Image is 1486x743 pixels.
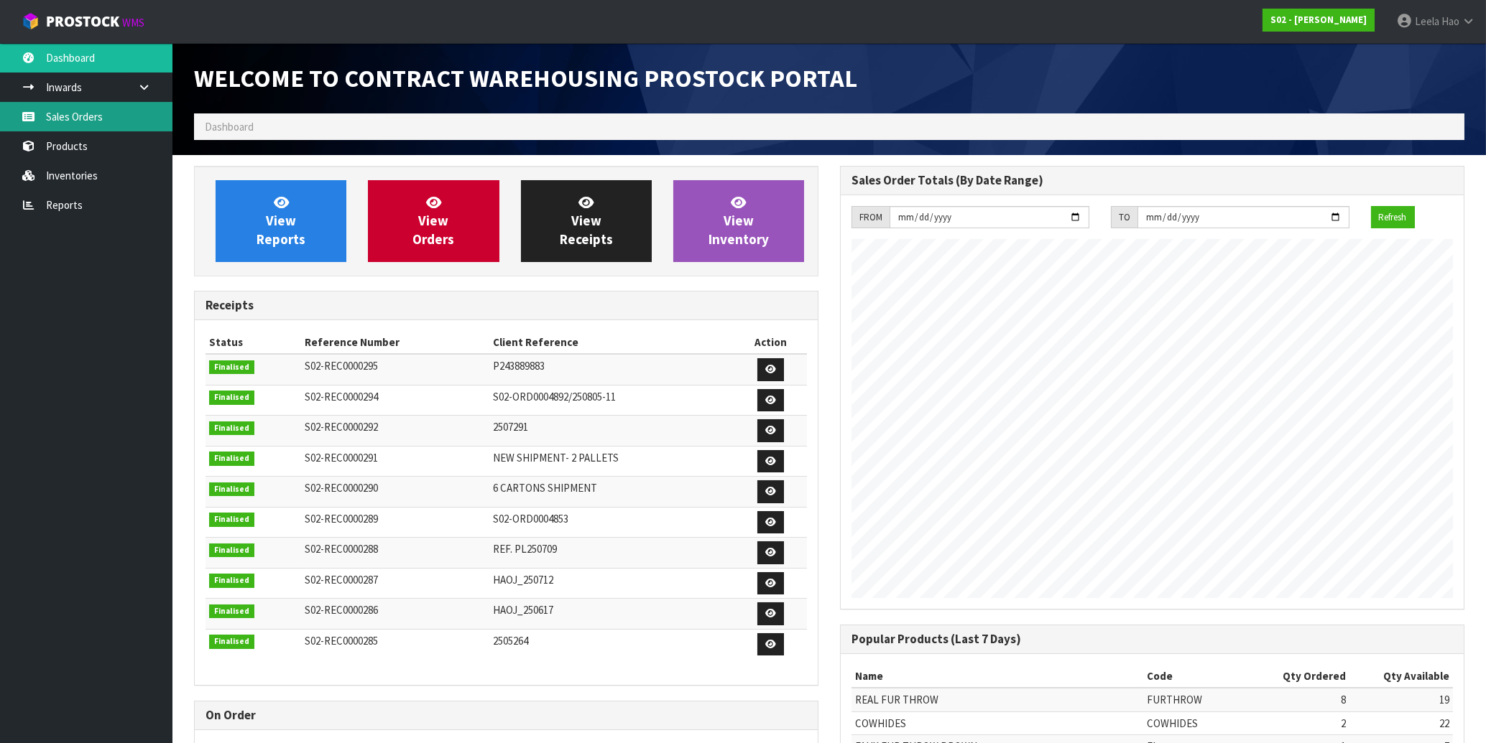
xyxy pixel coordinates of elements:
th: Status [206,331,302,354]
span: 2505264 [493,634,528,648]
a: ViewOrders [368,180,499,262]
h3: Sales Order Totals (By Date Range) [852,174,1453,187]
span: View Reports [257,194,305,248]
span: Finalised [209,604,254,619]
span: ProStock [46,12,119,31]
span: View Orders [412,194,454,248]
span: HAOJ_250712 [493,573,553,587]
a: ViewReports [216,180,346,262]
span: 2507291 [493,420,528,434]
td: 2 [1250,711,1349,734]
span: S02-REC0000290 [305,481,379,495]
span: Finalised [209,421,254,436]
div: FROM [852,206,890,229]
th: Code [1143,665,1250,688]
h3: Receipts [206,299,807,312]
td: 8 [1250,688,1349,711]
span: Hao [1441,14,1459,28]
span: S02-ORD0004853 [493,512,568,525]
span: Finalised [209,482,254,497]
span: HAOJ_250617 [493,603,553,617]
td: 19 [1349,688,1453,711]
td: COWHIDES [1143,711,1250,734]
th: Qty Available [1349,665,1453,688]
span: Finalised [209,360,254,375]
th: Reference Number [302,331,490,354]
h3: On Order [206,709,807,722]
td: 22 [1349,711,1453,734]
span: REF. PL250709 [493,542,557,556]
img: cube-alt.png [22,12,40,30]
span: S02-REC0000292 [305,420,379,434]
span: S02-REC0000289 [305,512,379,525]
span: 6 CARTONS SHIPMENT [493,481,597,495]
td: REAL FUR THROW [852,688,1143,711]
a: ViewReceipts [521,180,652,262]
button: Refresh [1371,206,1415,229]
div: TO [1111,206,1137,229]
span: P243889883 [493,359,545,373]
td: FURTHROW [1143,688,1250,711]
span: Dashboard [205,120,254,134]
span: Welcome to Contract Warehousing ProStock Portal [194,62,857,93]
h3: Popular Products (Last 7 Days) [852,632,1453,646]
span: Finalised [209,452,254,466]
span: View Inventory [709,194,769,248]
span: S02-REC0000291 [305,451,379,464]
span: S02-REC0000294 [305,390,379,403]
th: Name [852,665,1143,688]
span: S02-REC0000295 [305,359,379,373]
span: S02-REC0000287 [305,573,379,587]
small: WMS [122,16,144,29]
span: S02-ORD0004892/250805-11 [493,390,616,403]
span: Finalised [209,574,254,588]
strong: S02 - [PERSON_NAME] [1270,14,1367,26]
span: Finalised [209,543,254,558]
th: Client Reference [489,331,734,354]
span: Finalised [209,513,254,527]
a: ViewInventory [673,180,804,262]
span: S02-REC0000288 [305,542,379,556]
td: COWHIDES [852,711,1143,734]
span: S02-REC0000286 [305,603,379,617]
span: S02-REC0000285 [305,634,379,648]
span: View Receipts [560,194,613,248]
span: Finalised [209,391,254,405]
th: Action [734,331,807,354]
span: Leela [1415,14,1439,28]
th: Qty Ordered [1250,665,1349,688]
span: Finalised [209,635,254,649]
span: NEW SHIPMENT- 2 PALLETS [493,451,619,464]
